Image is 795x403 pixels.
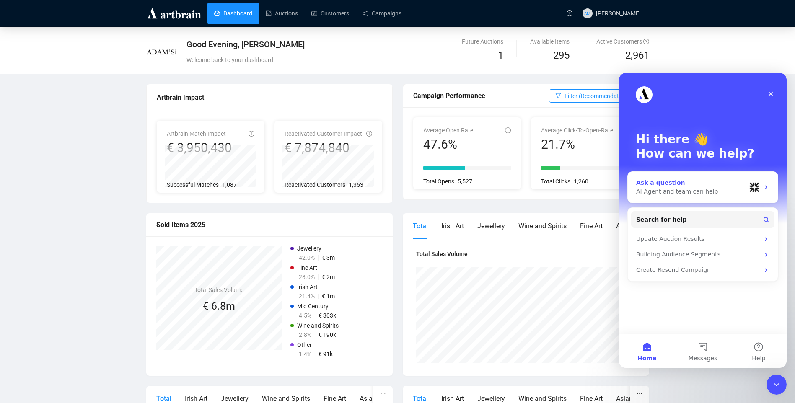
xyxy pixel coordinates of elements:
[222,181,237,188] span: 1,087
[416,249,636,258] h4: Total Sales Volume
[147,37,176,67] img: 5f7b3e15015672000c94947a.jpg
[266,3,298,24] a: Auctions
[194,285,243,294] h4: Total Sales Volume
[596,10,641,17] span: [PERSON_NAME]
[541,127,613,134] span: Average Click-To-Open-Rate
[643,39,649,44] span: question-circle
[322,274,335,280] span: € 2m
[203,300,235,312] span: € 6.8m
[297,341,312,348] span: Other
[186,55,479,65] div: Welcome back to your dashboard.
[297,322,339,329] span: Wine and Spirits
[363,3,401,24] a: Campaigns
[462,37,503,46] div: Future Auctions
[297,264,317,271] span: Fine Art
[549,89,639,103] button: Filter (Recommendations)
[565,91,632,101] span: Filter (Recommendations)
[285,130,362,137] span: Reactivated Customer Impact
[423,127,473,134] span: Average Open Rate
[477,221,505,231] div: Jewellery
[249,131,254,137] span: info-circle
[167,181,219,188] span: Successful Matches
[380,391,386,397] span: ellipsis
[441,221,464,231] div: Irish Art
[413,221,428,231] div: Total
[322,293,335,300] span: € 1m
[146,7,202,20] img: logo
[299,274,315,280] span: 28.0%
[285,181,345,188] span: Reactivated Customers
[596,38,649,45] span: Active Customers
[505,127,511,133] span: info-circle
[167,130,226,137] span: Artbrain Match Impact
[767,375,787,395] iframe: Intercom live chat
[423,137,473,152] div: 47.6%
[156,220,383,230] div: Sold Items 2025
[319,351,333,357] span: € 91k
[157,92,382,103] div: Artbrain Impact
[619,73,787,368] iframe: Intercom live chat
[299,351,311,357] span: 1.4%
[637,391,642,397] span: ellipsis
[297,245,321,252] span: Jewellery
[616,221,643,231] div: Asian Art
[299,254,315,261] span: 42.0%
[349,181,363,188] span: 1,353
[319,331,336,338] span: € 190k
[366,131,372,137] span: info-circle
[186,39,479,50] div: Good Evening, [PERSON_NAME]
[541,137,613,152] div: 21.7%
[580,221,603,231] div: Fine Art
[530,37,570,46] div: Available Items
[297,284,318,290] span: Irish Art
[630,386,649,402] button: ellipsis
[541,178,570,185] span: Total Clicks
[553,49,570,61] span: 295
[373,386,393,402] button: ellipsis
[584,10,590,16] span: AM
[319,312,336,319] span: € 303k
[518,221,567,231] div: Wine and Spirits
[299,312,311,319] span: 4.5%
[423,178,454,185] span: Total Opens
[311,3,349,24] a: Customers
[297,303,329,310] span: Mid Century
[574,178,588,185] span: 1,260
[458,178,472,185] span: 5,527
[322,254,335,261] span: € 3m
[625,48,649,64] span: 2,961
[167,140,232,156] div: € 3,950,430
[555,93,561,98] span: filter
[299,293,315,300] span: 21.4%
[413,90,549,101] div: Campaign Performance
[299,331,311,338] span: 2.8%
[214,3,252,24] a: Dashboard
[567,10,572,16] span: question-circle
[285,140,362,156] div: € 7,874,840
[498,49,503,61] span: 1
